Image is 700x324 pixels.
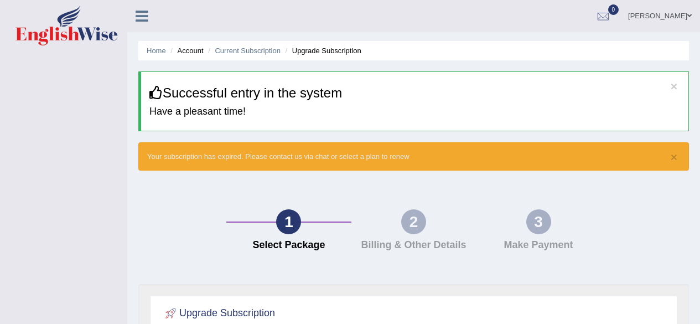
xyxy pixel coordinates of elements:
[149,106,680,117] h4: Have a pleasant time!
[608,4,619,15] span: 0
[357,240,471,251] h4: Billing & Other Details
[168,45,203,56] li: Account
[147,47,166,55] a: Home
[401,209,426,234] div: 2
[671,151,677,163] button: ×
[149,86,680,100] h3: Successful entry in the system
[215,47,281,55] a: Current Subscription
[526,209,551,234] div: 3
[276,209,301,234] div: 1
[138,142,689,171] div: Your subscription has expired. Please contact us via chat or select a plan to renew
[232,240,346,251] h4: Select Package
[163,305,275,322] h2: Upgrade Subscription
[481,240,595,251] h4: Make Payment
[283,45,361,56] li: Upgrade Subscription
[671,80,677,92] button: ×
